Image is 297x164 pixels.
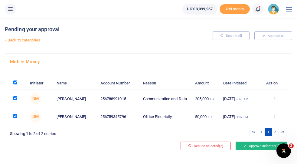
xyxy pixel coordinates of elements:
iframe: Intercom live chat [276,143,291,158]
div: Showing 1 to 2 of 2 entries [10,127,146,137]
small: 01:37 PM [235,115,248,119]
button: Decline selected(2) [181,142,231,150]
th: Date Initiated: activate to sort column ascending [220,77,263,90]
img: profile-user [268,4,279,15]
span: (2) [275,144,279,148]
button: Approve selected(2) [236,142,287,150]
small: UGX [207,115,212,119]
a: Back to categories [3,35,195,45]
h4: Pending your approval [5,26,195,33]
li: Wallet ballance [180,4,220,15]
a: profile-user [268,4,281,15]
a: UGX 3,099,967 [182,4,217,15]
td: [PERSON_NAME] [53,90,97,108]
th: Reason: activate to sort column ascending [140,77,192,90]
span: Dorothy Mwine [30,93,41,104]
small: 08:48 AM [235,97,248,101]
span: Add money [220,4,250,14]
td: Communication and Data [140,90,192,108]
th: Action: activate to sort column ascending [263,77,287,90]
small: UGX [209,97,214,101]
a: 1 [265,128,272,136]
td: [DATE] [220,108,263,126]
th: Account Number: activate to sort column ascending [97,77,139,90]
td: Office Electricity [140,108,192,126]
span: 2 [289,143,294,148]
td: 50,000 [191,108,220,126]
th: Amount: activate to sort column ascending [191,77,220,90]
a: Add money [220,6,250,11]
span: UGX 3,099,967 [187,6,213,12]
li: Toup your wallet [220,4,250,14]
td: 205,000 [191,90,220,108]
td: 256759345796 [97,108,139,126]
td: 256788991015 [97,90,139,108]
span: (2) [219,144,223,148]
td: [DATE] [220,90,263,108]
td: [PERSON_NAME] [53,108,97,126]
th: : activate to sort column descending [10,77,27,90]
th: Name: activate to sort column ascending [53,77,97,90]
th: Initiator: activate to sort column ascending [27,77,53,90]
span: Dorothy Mwine [30,111,41,122]
h4: Mobile Money [10,58,287,65]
